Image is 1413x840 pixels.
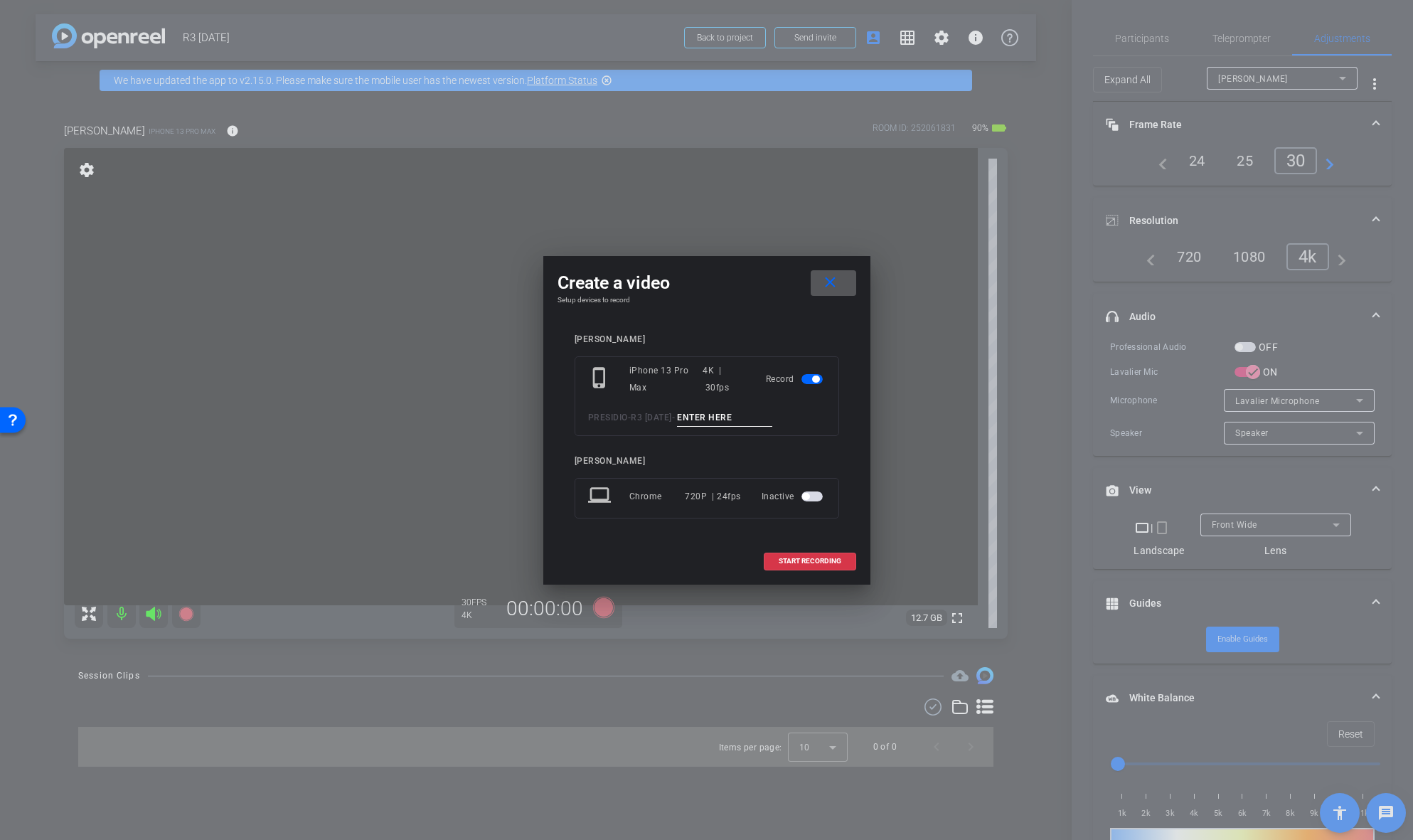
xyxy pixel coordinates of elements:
[588,484,614,509] mat-icon: laptop
[558,296,856,304] h4: Setup devices to record
[588,366,614,392] mat-icon: phone_iphone
[764,553,856,570] button: START RECORDING
[629,484,686,509] div: Chrome
[588,413,628,422] span: PRESIDIO
[779,558,841,565] span: START RECORDING
[766,362,826,396] div: Record
[703,362,745,396] div: 4K | 30fps
[575,334,839,345] div: [PERSON_NAME]
[558,270,856,296] div: Create a video
[685,484,741,509] div: 720P | 24fps
[629,362,703,396] div: iPhone 13 Pro Max
[628,413,631,422] span: -
[672,413,676,422] span: -
[631,413,672,422] span: R3 [DATE]
[575,456,839,467] div: [PERSON_NAME]
[821,274,839,292] mat-icon: close
[677,409,772,427] input: ENTER HERE
[762,484,826,509] div: Inactive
